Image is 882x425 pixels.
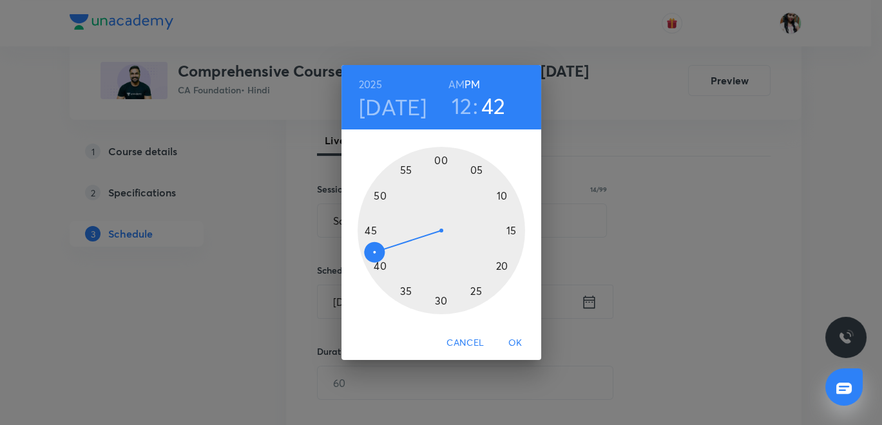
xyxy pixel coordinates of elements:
h3: : [473,92,478,119]
button: PM [465,75,480,93]
span: Cancel [446,335,484,351]
button: 12 [452,92,472,119]
button: 2025 [359,75,382,93]
button: AM [448,75,465,93]
button: Cancel [441,331,489,355]
button: [DATE] [359,93,427,120]
button: OK [495,331,536,355]
span: OK [500,335,531,351]
button: 42 [481,92,506,119]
